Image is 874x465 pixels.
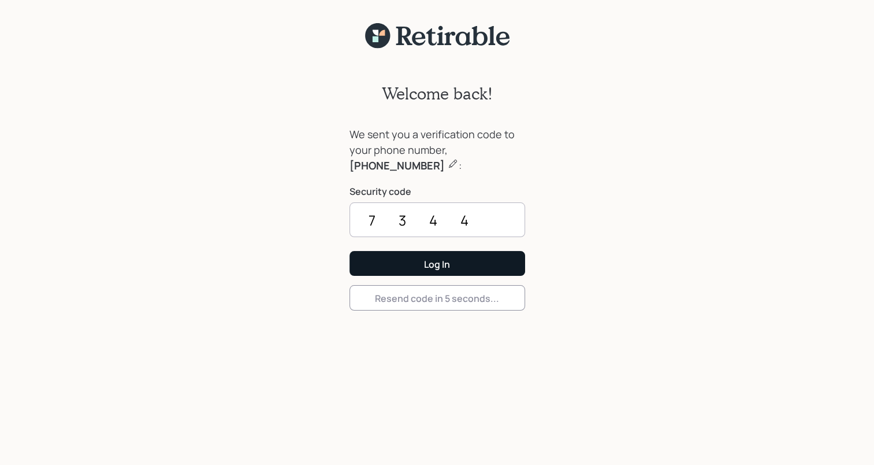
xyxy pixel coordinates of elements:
div: We sent you a verification code to your phone number, : [349,127,525,174]
div: Resend code in 5 seconds... [375,292,499,305]
div: Log In [424,258,450,271]
input: •••• [349,202,525,237]
label: Security code [349,185,525,198]
button: Log In [349,251,525,276]
button: Resend code in 5 seconds... [349,285,525,310]
h2: Welcome back! [382,84,493,104]
b: [PHONE_NUMBER] [349,158,445,172]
